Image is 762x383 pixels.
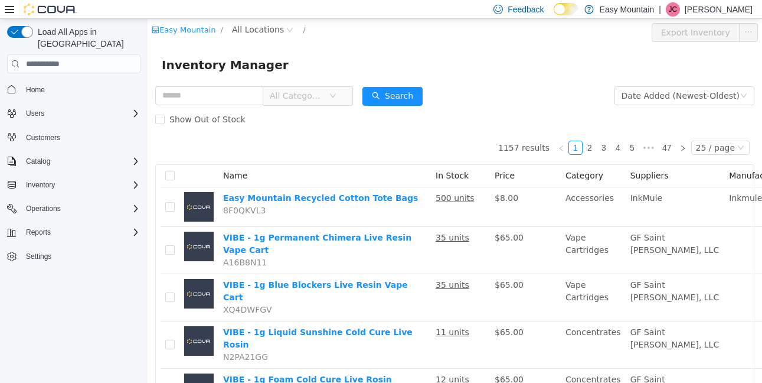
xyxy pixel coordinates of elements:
[483,356,572,378] span: GF Saint [PERSON_NAME], LLC
[17,96,103,105] span: Show Out of Stock
[76,356,244,365] a: VIBE - 1g Foam Cold Cure Live Rosin
[478,122,492,136] li: 5
[288,309,322,318] u: 11 units
[76,309,265,330] a: VIBE - 1g Liquid Sunshine Cold Cure Live Rosin
[413,208,478,255] td: Vape Cartridges
[21,106,140,121] span: Users
[76,286,125,296] span: XQ4DWFGV
[669,2,678,17] span: JC
[478,122,491,135] a: 5
[600,2,655,17] p: Easy Mountain
[21,130,140,145] span: Customers
[492,122,511,136] li: Next 5 Pages
[76,214,264,236] a: VIBE - 1g Permanent Chimera Live Resin Vape Cart
[421,122,435,136] li: 1
[21,178,60,192] button: Inventory
[26,180,55,190] span: Inventory
[21,249,140,264] span: Settings
[436,122,449,135] a: 2
[483,214,572,236] span: GF Saint [PERSON_NAME], LLC
[2,177,145,193] button: Inventory
[685,2,753,17] p: [PERSON_NAME]
[21,83,50,97] a: Home
[483,261,572,283] span: GF Saint [PERSON_NAME], LLC
[21,249,56,264] a: Settings
[33,26,140,50] span: Load All Apps in [GEOGRAPHIC_DATA]
[504,4,592,23] button: Export Inventory
[407,122,421,136] li: Previous Page
[21,225,55,239] button: Reports
[449,122,463,136] li: 3
[288,214,322,223] u: 35 units
[528,122,542,136] li: Next Page
[215,68,275,87] button: icon: searchSearch
[435,122,449,136] li: 2
[14,37,148,56] span: Inventory Manager
[532,126,539,133] i: icon: right
[84,4,136,17] span: All Locations
[2,200,145,217] button: Operations
[37,307,66,337] img: VIBE - 1g Liquid Sunshine Cold Cure Live Rosin placeholder
[347,174,371,184] span: $8.00
[450,122,463,135] a: 3
[4,7,12,15] i: icon: shop
[73,7,75,15] span: /
[21,178,140,192] span: Inventory
[288,356,322,365] u: 12 units
[26,204,61,213] span: Operations
[492,122,511,136] span: •••
[2,224,145,241] button: Reports
[483,152,521,161] span: Suppliers
[483,174,515,184] span: InkMule
[182,73,189,82] i: icon: down
[2,129,145,146] button: Customers
[26,109,44,118] span: Users
[347,152,367,161] span: Price
[590,125,597,134] i: icon: down
[347,309,376,318] span: $65.00
[76,239,119,248] span: A16B8N11
[288,174,327,184] u: 500 units
[21,202,66,216] button: Operations
[593,73,600,82] i: icon: down
[581,174,614,184] span: Inkmule
[76,187,118,196] span: 8F0QKVL3
[155,7,158,15] span: /
[37,213,66,242] img: VIBE - 1g Permanent Chimera Live Resin Vape Cart placeholder
[418,152,456,161] span: Category
[511,122,528,136] li: 47
[21,82,140,96] span: Home
[511,122,528,135] a: 47
[4,7,68,15] a: icon: shopEasy Mountain
[591,4,610,23] button: icon: ellipsis
[347,356,376,365] span: $65.00
[26,85,45,95] span: Home
[21,106,49,121] button: Users
[21,225,140,239] span: Reports
[410,126,417,133] i: icon: left
[2,248,145,265] button: Settings
[21,154,55,168] button: Catalog
[26,228,51,237] span: Reports
[659,2,661,17] p: |
[347,261,376,271] span: $65.00
[581,152,637,161] span: Manufacturer
[351,122,402,136] li: 1157 results
[2,153,145,170] button: Catalog
[76,174,270,184] a: Easy Mountain Recycled Cotton Tote Bags
[37,173,66,203] img: Easy Mountain Recycled Cotton Tote Bags placeholder
[76,333,120,343] span: N2PA21GG
[548,122,587,135] div: 25 / page
[347,214,376,223] span: $65.00
[483,309,572,330] span: GF Saint [PERSON_NAME], LLC
[21,131,65,145] a: Customers
[288,152,321,161] span: In Stock
[21,154,140,168] span: Catalog
[76,261,260,283] a: VIBE - 1g Blue Blockers Live Resin Vape Cart
[666,2,680,17] div: Josh Chilton
[21,202,140,216] span: Operations
[2,105,145,122] button: Users
[474,68,592,86] div: Date Added (Newest-Oldest)
[26,157,50,166] span: Catalog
